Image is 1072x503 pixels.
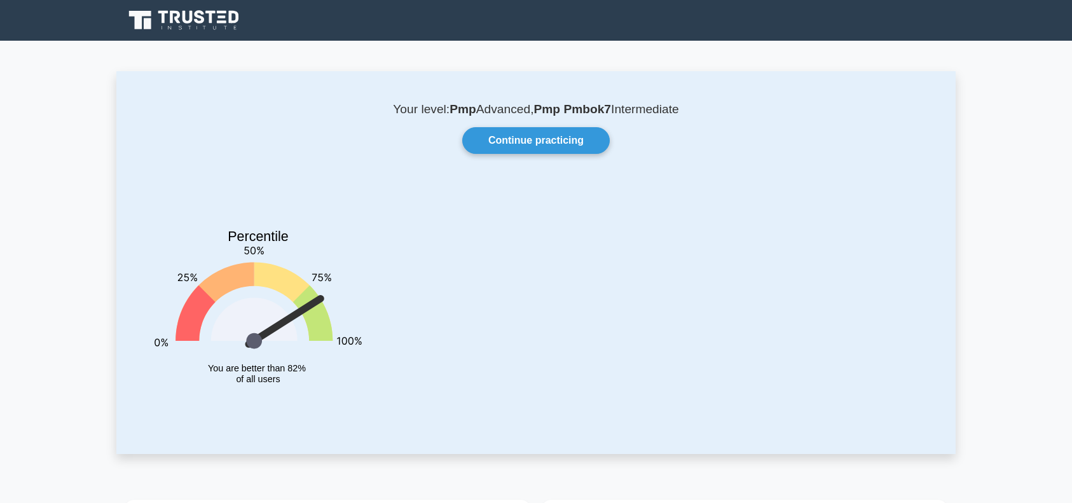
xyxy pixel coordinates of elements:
b: Pmp [450,102,476,116]
p: Your level: Advanced, Intermediate [147,102,925,117]
tspan: of all users [236,375,280,385]
a: Continue practicing [462,127,610,154]
tspan: You are better than 82% [208,363,306,373]
b: Pmp Pmbok7 [533,102,611,116]
text: Percentile [228,229,289,244]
